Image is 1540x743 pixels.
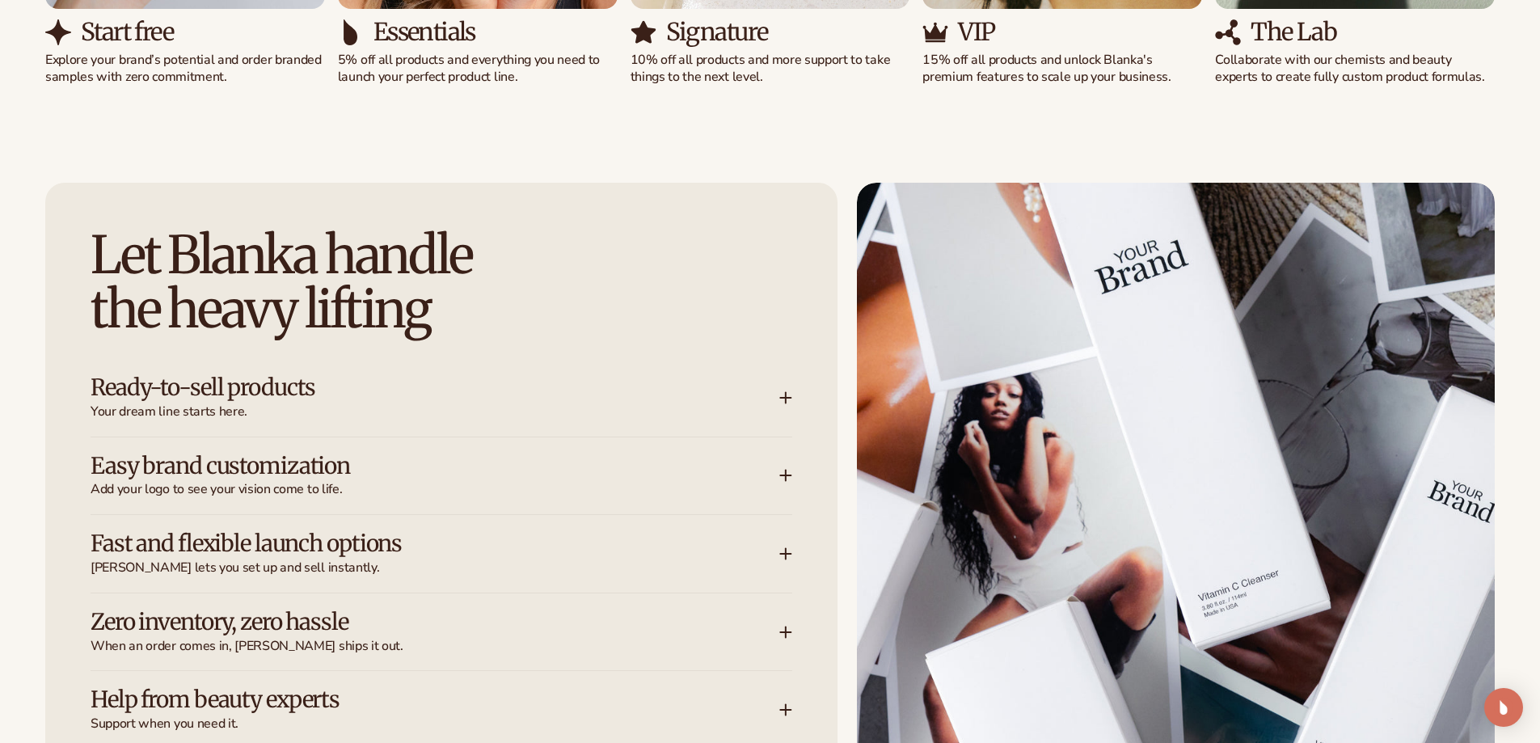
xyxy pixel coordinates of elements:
img: Shopify Image 11 [45,19,71,45]
h3: VIP [958,19,994,45]
h3: Zero inventory, zero hassle [91,610,731,635]
div: Open Intercom Messenger [1484,688,1523,727]
h3: Essentials [373,19,475,45]
img: Shopify Image 15 [631,19,656,45]
h2: Let Blanka handle the heavy lifting [91,228,792,336]
span: When an order comes in, [PERSON_NAME] ships it out. [91,638,779,655]
p: 5% off all products and everything you need to launch your perfect product line. [338,52,618,86]
p: Collaborate with our chemists and beauty experts to create fully custom product formulas. [1215,52,1495,86]
p: 10% off all products and more support to take things to the next level. [631,52,910,86]
h3: The Lab [1251,19,1336,45]
span: Support when you need it. [91,716,779,732]
span: Your dream line starts here. [91,403,779,420]
h3: Fast and flexible launch options [91,531,731,556]
img: Shopify Image 13 [338,19,364,45]
img: Shopify Image 17 [922,19,948,45]
h3: Help from beauty experts [91,687,731,712]
img: Shopify Image 19 [1215,19,1241,45]
p: Explore your brand’s potential and order branded samples with zero commitment. [45,52,325,86]
h3: Start free [81,19,173,45]
h3: Signature [666,19,768,45]
h3: Ready-to-sell products [91,375,731,400]
h3: Easy brand customization [91,454,731,479]
span: [PERSON_NAME] lets you set up and sell instantly. [91,559,779,576]
p: 15% off all products and unlock Blanka's premium features to scale up your business. [922,52,1202,86]
span: Add your logo to see your vision come to life. [91,481,779,498]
